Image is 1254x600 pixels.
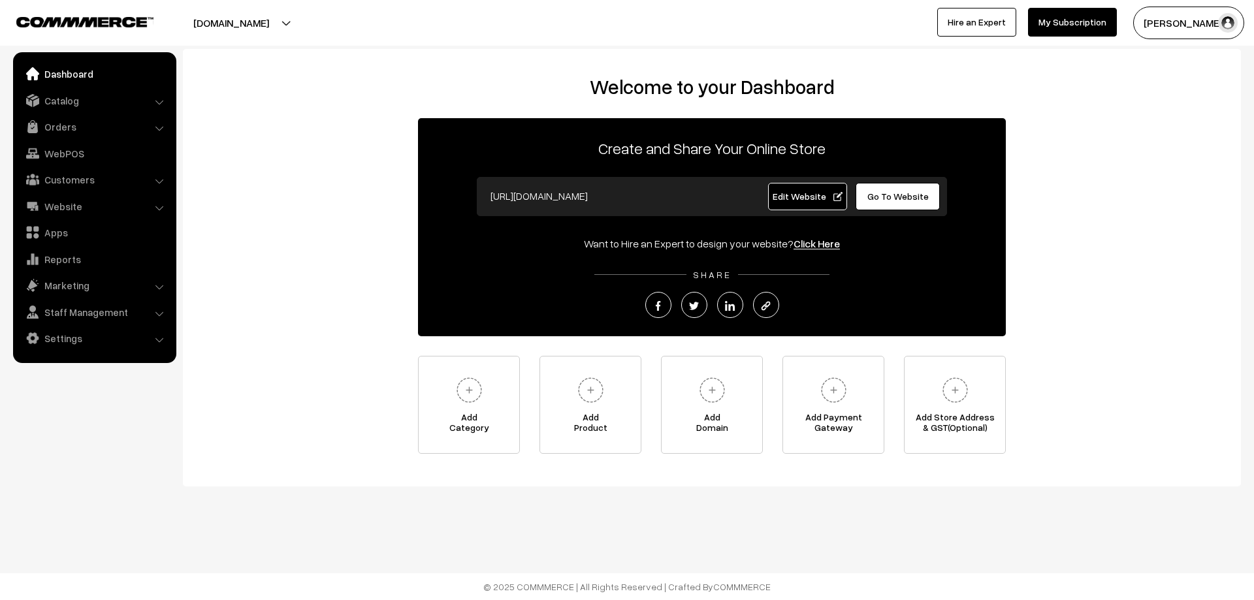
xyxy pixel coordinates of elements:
a: AddDomain [661,356,763,454]
img: COMMMERCE [16,17,153,27]
a: Catalog [16,89,172,112]
img: plus.svg [694,372,730,408]
a: Orders [16,115,172,138]
a: Dashboard [16,62,172,86]
a: Reports [16,247,172,271]
div: Want to Hire an Expert to design your website? [418,236,1006,251]
a: Customers [16,168,172,191]
a: Edit Website [768,183,848,210]
a: WebPOS [16,142,172,165]
button: [DOMAIN_NAME] [148,7,315,39]
a: Go To Website [856,183,940,210]
img: plus.svg [816,372,852,408]
span: Go To Website [867,191,929,202]
h2: Welcome to your Dashboard [196,75,1228,99]
a: COMMMERCE [16,13,131,29]
span: Add Domain [662,412,762,438]
img: plus.svg [937,372,973,408]
span: Add Store Address & GST(Optional) [905,412,1005,438]
a: Apps [16,221,172,244]
span: Edit Website [773,191,843,202]
a: Staff Management [16,300,172,324]
a: Hire an Expert [937,8,1016,37]
a: Website [16,195,172,218]
a: Add Store Address& GST(Optional) [904,356,1006,454]
span: Add Payment Gateway [783,412,884,438]
button: [PERSON_NAME] [1133,7,1244,39]
a: Settings [16,326,172,350]
a: AddCategory [418,356,520,454]
span: SHARE [686,269,738,280]
a: Click Here [794,237,840,250]
img: plus.svg [573,372,609,408]
a: AddProduct [539,356,641,454]
a: COMMMERCE [713,581,771,592]
a: My Subscription [1028,8,1117,37]
a: Marketing [16,274,172,297]
img: plus.svg [451,372,487,408]
img: user [1218,13,1238,33]
a: Add PaymentGateway [782,356,884,454]
span: Add Product [540,412,641,438]
p: Create and Share Your Online Store [418,136,1006,160]
span: Add Category [419,412,519,438]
